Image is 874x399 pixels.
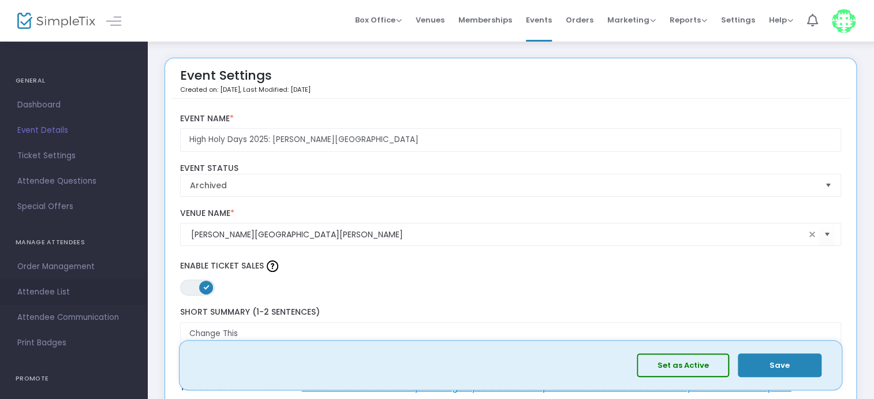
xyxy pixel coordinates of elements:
span: Dashboard [17,98,130,113]
input: Select Venue [191,229,805,241]
h4: PROMOTE [16,367,132,390]
label: Event Status [180,163,842,174]
span: Events [526,5,552,35]
button: Select [819,223,835,247]
span: Archived [190,180,816,191]
img: question-mark [267,260,278,272]
span: Special Offers [17,199,130,214]
span: Attendee List [17,285,130,300]
span: Ticket Settings [17,148,130,163]
input: Enter Event Name [180,128,842,152]
p: Created on: [DATE] [180,85,311,95]
h4: MANAGE ATTENDEES [16,231,132,254]
label: Event Name [180,114,842,124]
span: Help [769,14,793,25]
button: Save [738,353,821,377]
label: Enable Ticket Sales [180,258,842,275]
span: Attendee Communication [17,310,130,325]
span: Memberships [458,5,512,35]
span: Order Management [17,259,130,274]
span: Orders [566,5,593,35]
span: , Last Modified: [DATE] [240,85,311,94]
button: Set as Active [637,353,729,377]
span: Attendee Questions [17,174,130,189]
label: Venue Name [180,208,842,219]
span: Marketing [607,14,656,25]
span: Short Summary (1-2 Sentences) [180,306,320,318]
div: Event Settings [180,64,311,98]
span: ON [203,284,209,290]
span: Reports [670,14,707,25]
span: clear [805,228,819,241]
span: Print Badges [17,335,130,350]
span: Settings [721,5,755,35]
span: Event Details [17,123,130,138]
button: Select [820,174,836,196]
h4: GENERAL [16,69,132,92]
span: Box Office [355,14,402,25]
span: Venues [416,5,445,35]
